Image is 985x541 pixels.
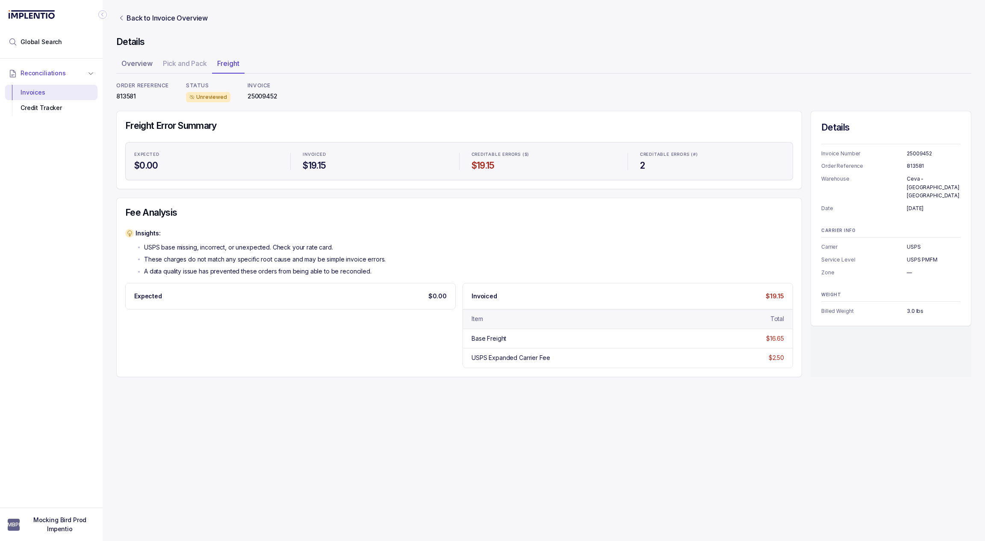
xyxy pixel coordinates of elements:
h4: Fee Analysis [125,207,793,219]
p: CARRIER INFO [821,228,961,233]
div: $16.65 [766,334,784,343]
p: Creditable Errors (#) [640,152,698,157]
a: Link Back to Invoice Overview [116,13,209,23]
div: Item [472,315,483,323]
p: ORDER REFERENCE [116,82,169,89]
h4: $19.15 [472,160,616,172]
p: Date [821,204,907,213]
p: — [907,268,961,277]
span: Global Search [21,38,62,46]
p: 813581 [116,92,169,101]
h4: $19.15 [303,160,447,172]
h4: Freight Error Summary [125,120,793,132]
button: Reconciliations [5,64,97,83]
div: Unreviewed [186,92,230,102]
div: Total [770,315,784,323]
p: Creditable Errors ($) [472,152,530,157]
ul: Statistic Highlights [125,142,793,181]
li: Statistic Expected [129,146,283,177]
p: 25009452 [248,92,277,101]
h4: 2 [640,160,784,172]
p: Service Level [821,256,907,264]
ul: Information Summary [821,243,961,276]
p: Warehouse [821,175,907,200]
div: $2.50 [769,354,784,362]
p: Invoiced [303,152,326,157]
p: Expected [134,152,159,157]
h4: Details [821,122,961,134]
p: INVOICE [248,82,277,89]
ul: Information Summary [821,149,961,213]
div: Base Freight [472,334,506,343]
p: Freight [217,58,239,68]
p: USPS PMFM [907,256,961,264]
p: [DATE] [907,204,961,213]
p: Order Reference [821,162,907,170]
p: STATUS [186,82,230,89]
div: Collapse Icon [97,9,108,20]
h4: $0.00 [134,160,278,172]
li: Tab Freight [212,56,245,74]
span: Reconciliations [21,69,66,77]
div: Credit Tracker [12,100,91,116]
ul: Information Summary [821,307,961,315]
div: Reconciliations [5,83,97,118]
span: User initials [8,519,20,531]
p: These charges do not match any specific root cause and may be simple invoice errors. [144,255,386,264]
li: Statistic Invoiced [298,146,452,177]
p: Carrier [821,243,907,251]
p: 813581 [907,162,961,170]
li: Statistic Creditable Errors ($) [466,146,621,177]
p: 25009452 [907,149,961,158]
p: Billed Weight [821,307,907,315]
p: WEIGHT [821,292,961,297]
p: A data quality issue has prevented these orders from being able to be reconciled. [144,267,372,276]
button: User initialsMocking Bird Prod Impentio [8,516,95,533]
p: Expected [134,292,162,300]
li: Tab Overview [116,56,158,74]
h4: Details [116,36,971,48]
p: Back to Invoice Overview [127,13,208,23]
p: USPS base missing, incorrect, or unexpected. Check your rate card. [144,243,333,252]
ul: Tab Group [116,56,971,74]
div: USPS Expanded Carrier Fee [472,354,550,362]
p: Insights: [136,229,386,238]
p: Invoiced [472,292,497,300]
p: Mocking Bird Prod Impentio [25,516,95,533]
p: Ceva - [GEOGRAPHIC_DATA] [GEOGRAPHIC_DATA] [907,175,961,200]
p: $0.00 [428,292,447,300]
p: 3.0 lbs [907,307,961,315]
div: Invoices [12,85,91,100]
p: USPS [907,243,961,251]
p: $19.15 [766,292,784,300]
p: Invoice Number [821,149,907,158]
p: Overview [121,58,153,68]
li: Statistic Creditable Errors (#) [635,146,789,177]
p: Zone [821,268,907,277]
